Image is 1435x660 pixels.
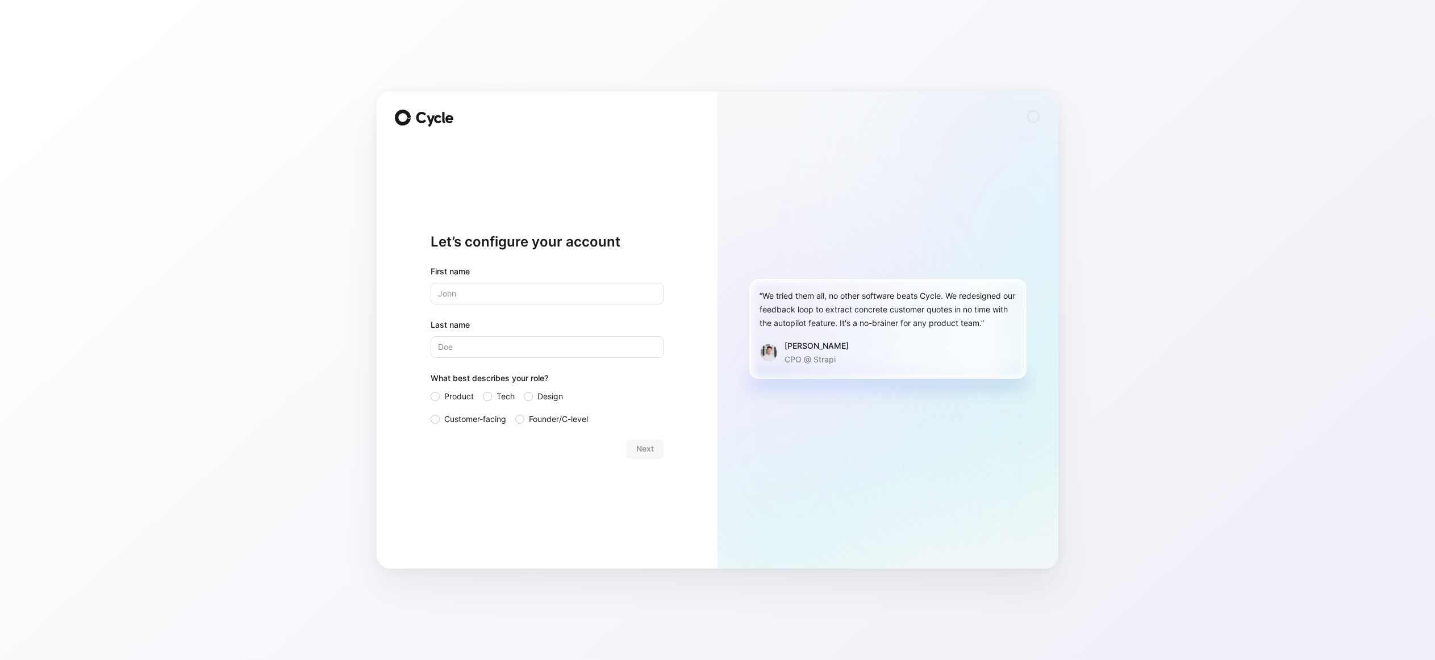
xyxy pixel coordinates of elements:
span: Customer-facing [444,412,506,426]
p: CPO @ Strapi [785,353,849,366]
span: Tech [497,390,515,403]
div: What best describes your role? [431,371,664,390]
div: First name [431,265,664,278]
input: Doe [431,336,664,358]
div: “We tried them all, no other software beats Cycle. We redesigned our feedback loop to extract con... [760,289,1016,330]
span: Design [537,390,563,403]
span: Founder/C-level [529,412,588,426]
input: John [431,283,664,304]
h1: Let’s configure your account [431,233,664,251]
span: Product [444,390,474,403]
label: Last name [431,318,664,332]
div: [PERSON_NAME] [785,339,849,353]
